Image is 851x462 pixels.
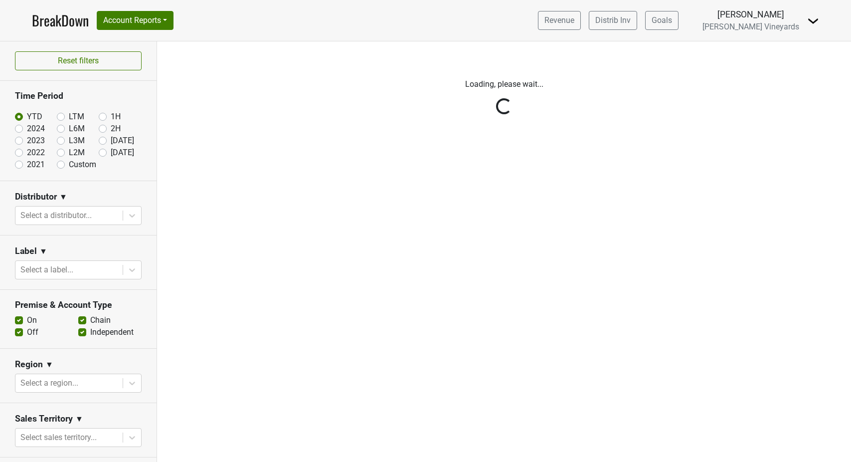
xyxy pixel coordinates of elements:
[645,11,679,30] a: Goals
[702,22,799,31] span: [PERSON_NAME] Vineyards
[702,8,799,21] div: [PERSON_NAME]
[32,10,89,31] a: BreakDown
[589,11,637,30] a: Distrib Inv
[227,78,781,90] p: Loading, please wait...
[538,11,581,30] a: Revenue
[97,11,173,30] button: Account Reports
[807,15,819,27] img: Dropdown Menu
